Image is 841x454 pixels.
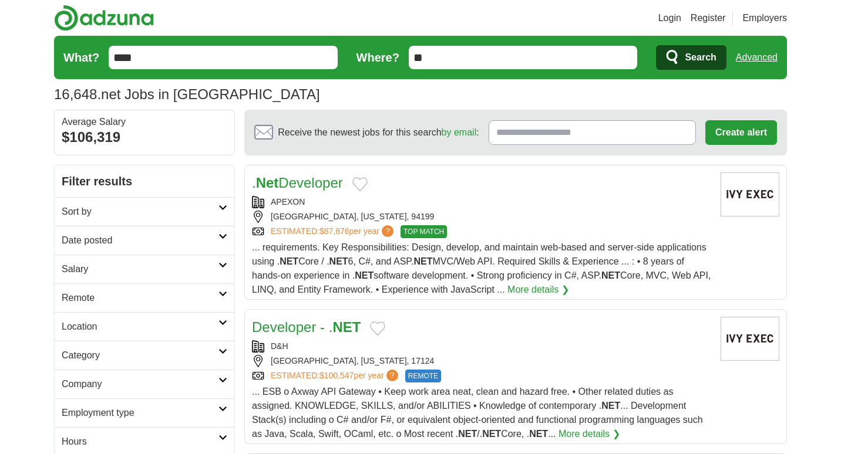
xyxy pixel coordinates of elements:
[319,371,354,380] span: $100,547
[507,283,569,297] a: More details ❯
[252,355,711,367] div: [GEOGRAPHIC_DATA], [US_STATE], 17124
[252,387,703,439] span: ... ESB o Axway API Gateway • Keep work area neat, clean and hazard free. • Other related duties ...
[256,175,279,191] strong: Net
[742,11,787,25] a: Employers
[721,317,779,361] img: Company logo
[252,175,343,191] a: .NetDeveloper
[55,283,234,312] a: Remote
[458,429,477,439] strong: NET
[55,312,234,341] a: Location
[62,435,218,449] h2: Hours
[55,197,234,226] a: Sort by
[559,427,620,441] a: More details ❯
[252,242,711,294] span: ... requirements. Key Responsibilities: Design, develop, and maintain web-based and server-side a...
[62,320,218,334] h2: Location
[705,120,777,145] button: Create alert
[601,401,620,411] strong: NET
[54,84,97,105] span: 16,648
[691,11,726,25] a: Register
[55,341,234,370] a: Category
[482,429,501,439] strong: NET
[370,321,385,336] button: Add to favorite jobs
[62,377,218,391] h2: Company
[252,319,361,335] a: Developer - .NET
[319,226,349,236] span: $87,876
[252,196,711,208] div: APEXON
[62,233,218,248] h2: Date posted
[352,177,368,191] button: Add to favorite jobs
[442,127,477,137] a: by email
[62,117,227,127] div: Average Salary
[62,127,227,148] div: $106,319
[685,46,716,69] span: Search
[62,348,218,362] h2: Category
[252,340,711,353] div: D&H
[55,398,234,427] a: Employment type
[356,49,399,66] label: Where?
[529,429,548,439] strong: NET
[382,225,393,237] span: ?
[656,45,726,70] button: Search
[62,291,218,305] h2: Remote
[413,256,432,266] strong: NET
[736,46,778,69] a: Advanced
[658,11,681,25] a: Login
[280,256,298,266] strong: NET
[54,86,320,102] h1: .net Jobs in [GEOGRAPHIC_DATA]
[62,262,218,276] h2: Salary
[62,205,218,219] h2: Sort by
[62,406,218,420] h2: Employment type
[721,172,779,216] img: Company logo
[55,226,234,255] a: Date posted
[355,270,374,280] strong: NET
[332,319,361,335] strong: NET
[55,255,234,283] a: Salary
[63,49,99,66] label: What?
[401,225,447,238] span: TOP MATCH
[252,211,711,223] div: [GEOGRAPHIC_DATA], [US_STATE], 94199
[55,165,234,197] h2: Filter results
[601,270,620,280] strong: NET
[278,126,479,140] span: Receive the newest jobs for this search :
[54,5,154,31] img: Adzuna logo
[271,225,396,238] a: ESTIMATED:$87,876per year?
[405,370,441,382] span: REMOTE
[386,370,398,381] span: ?
[271,370,401,382] a: ESTIMATED:$100,547per year?
[329,256,348,266] strong: NET
[55,370,234,398] a: Company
